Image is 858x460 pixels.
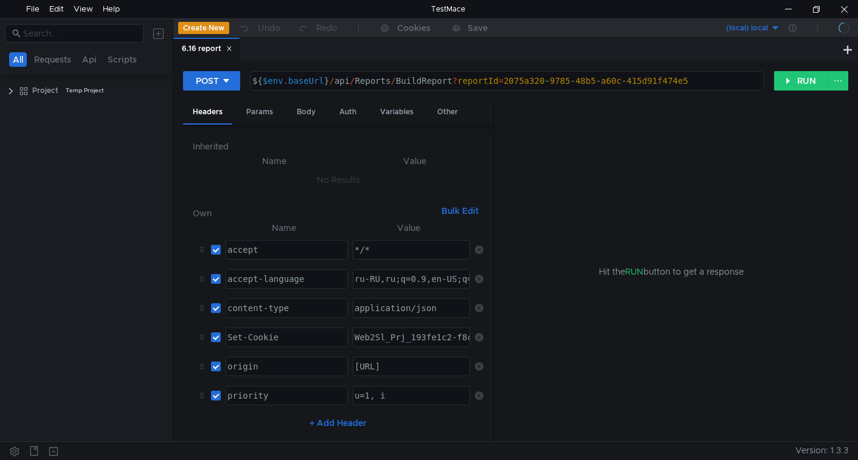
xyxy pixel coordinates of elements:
div: (local) local [726,22,768,34]
span: Version: 1.3.3 [795,442,848,459]
th: Name [221,221,348,235]
div: POST [196,74,219,88]
div: Variables [370,101,423,123]
button: (local) local [696,18,780,38]
h6: Own [193,206,437,221]
input: Search... [23,27,136,40]
div: Cookies [397,21,431,35]
div: Other [427,101,468,123]
button: Undo [229,19,289,37]
button: RUN [774,71,828,91]
button: + Add Header [305,416,372,430]
span: RUN [625,266,643,277]
div: Save [468,24,488,32]
button: Bulk Edit [437,204,483,218]
div: Auth [330,101,366,123]
div: Body [287,101,325,123]
button: Requests [30,52,75,67]
div: Headers [183,101,232,125]
button: All [9,52,27,67]
button: POST [183,71,240,91]
button: Scripts [104,52,140,67]
h6: Inherited [193,139,483,154]
div: Params [237,101,283,123]
nz-embed-empty: No Results [317,174,360,185]
button: Create New [178,22,229,34]
button: Api [78,52,100,67]
div: Project [32,81,58,100]
div: Undo [258,21,280,35]
th: Value [345,154,483,168]
th: Value [348,221,470,235]
span: Hit the button to get a response [599,265,744,278]
button: Redo [289,19,346,37]
div: Temp Project [66,81,104,100]
div: Redo [316,21,337,35]
th: Name [202,154,345,168]
div: 6.16 report [182,43,232,55]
